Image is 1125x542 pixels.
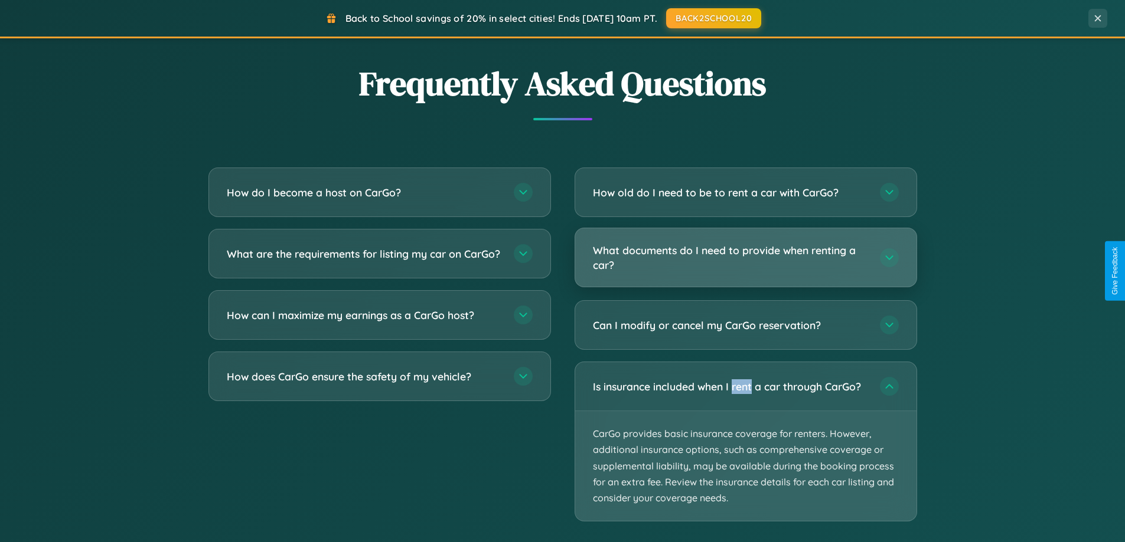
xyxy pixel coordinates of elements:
h3: How old do I need to be to rent a car with CarGo? [593,185,868,200]
h3: How can I maximize my earnings as a CarGo host? [227,308,502,323]
p: CarGo provides basic insurance coverage for renters. However, additional insurance options, such ... [575,411,917,521]
h3: Can I modify or cancel my CarGo reservation? [593,318,868,333]
div: Give Feedback [1111,247,1119,295]
h3: How do I become a host on CarGo? [227,185,502,200]
span: Back to School savings of 20% in select cities! Ends [DATE] 10am PT. [345,12,657,24]
h3: How does CarGo ensure the safety of my vehicle? [227,369,502,384]
button: BACK2SCHOOL20 [666,8,761,28]
h3: What are the requirements for listing my car on CarGo? [227,247,502,261]
h2: Frequently Asked Questions [208,61,917,106]
h3: What documents do I need to provide when renting a car? [593,243,868,272]
h3: Is insurance included when I rent a car through CarGo? [593,379,868,394]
